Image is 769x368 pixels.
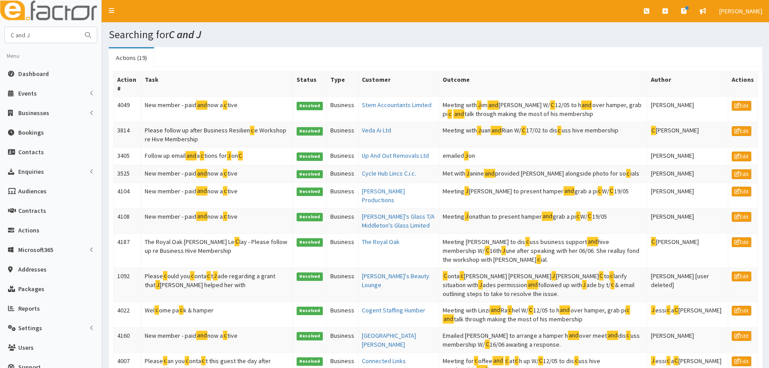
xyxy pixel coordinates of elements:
th: Outcome [439,72,647,97]
td: 3525 [114,165,141,183]
a: [PERSON_NAME]'s Beauty Lounge [362,272,429,289]
mark: c [574,356,579,365]
td: [PERSON_NAME] [user deleted] [647,268,728,302]
mark: and [559,305,571,315]
td: Met with anine provided [PERSON_NAME] alongside photo for so ials [439,165,647,183]
mark: J [478,280,483,289]
td: [PERSON_NAME] [647,165,728,183]
a: [GEOGRAPHIC_DATA][PERSON_NAME] [362,332,416,348]
mark: c [223,331,227,340]
mark: c [200,151,204,160]
a: Edit [732,212,751,222]
td: Business [327,148,358,165]
mark: C [674,305,678,315]
i: C and J [169,28,201,41]
mark: c [557,126,562,135]
td: Meeting with Linzi Ra hel W/ 12/05 to h over hamper, grab pi talk through making the most of his ... [439,302,647,327]
mark: and [587,237,598,246]
td: 4049 [114,97,141,122]
mark: c [666,356,671,365]
span: Settings [18,324,42,332]
td: The Royal Oak [PERSON_NAME] Le lay - Please follow up re Business Hive Membership [141,233,293,268]
mark: c [250,126,254,135]
td: Business [327,268,358,302]
mark: J [477,126,481,135]
td: Business [327,233,358,268]
mark: C [587,212,592,221]
td: 4108 [114,208,141,233]
mark: J [464,186,469,196]
td: 4022 [114,302,141,327]
span: Resolved [297,332,323,340]
mark: and [196,186,207,196]
span: Dashboard [18,70,49,78]
mark: C [238,151,243,160]
td: Meeting with im [PERSON_NAME] W/ 12/05 to h over hamper, grab pi talk through making the most of ... [439,97,647,122]
mark: and [484,169,495,178]
mark: C [485,340,490,349]
span: Resolved [297,238,323,246]
td: 4160 [114,327,141,352]
td: emailed on [439,148,647,165]
td: Emailed [PERSON_NAME] to arrange a hamper h over meet dis uss membership W/ 16/06 awaiting a resp... [439,327,647,352]
td: Meeting [PERSON_NAME] to dis uss business support hive membership W/ 16th une after speaking with... [439,233,647,268]
mark: and [196,331,207,340]
td: [PERSON_NAME] [647,183,728,208]
span: Reports [18,304,40,312]
span: [PERSON_NAME] [719,7,762,15]
mark: and [581,100,592,110]
span: Contracts [18,207,46,215]
span: Resolved [297,170,323,178]
td: Meeting [PERSON_NAME] to present hamper grab a pi W/ 19/05 [439,183,647,208]
td: essi a [PERSON_NAME] [647,302,728,327]
mark: and [186,151,197,160]
mark: C [599,271,604,280]
span: Microsoft365 [18,246,53,254]
td: Please follow up after Business Resilien e Workshop re Hive Membership [141,122,293,148]
mark: c [515,356,519,365]
td: [PERSON_NAME] [647,327,728,352]
td: Follow up email a tions for on [141,148,293,165]
a: [PERSON_NAME] Productions [362,187,405,204]
td: Business [327,208,358,233]
td: 4187 [114,233,141,268]
a: Veda Ai Ltd [362,126,391,134]
span: Contacts [18,148,44,156]
th: Actions [728,72,757,97]
td: Meeting with uan Rian W/ 17/02 to dis uss hive membership [439,122,647,148]
span: Resolved [297,127,323,135]
mark: c [201,356,206,365]
mark: c [206,271,211,280]
td: onta [PERSON_NAME] [PERSON_NAME] [PERSON_NAME] to larify situation with ades permission followed ... [439,268,647,302]
mark: J [551,271,556,280]
mark: J [464,212,469,221]
span: Resolved [297,102,323,110]
a: Cycle Hub Lincs C.i.c. [362,169,416,177]
th: Task [141,72,293,97]
mark: c [185,356,189,365]
mark: and [568,331,579,340]
mark: c [448,109,452,119]
span: Enquiries [18,168,44,176]
mark: and [196,212,207,221]
mark: C [550,100,555,110]
td: Please ould you onta t ade regarding a grant that [PERSON_NAME] helped her with [141,268,293,302]
mark: and [607,331,618,340]
mark: C [674,356,678,365]
td: New member - paid now a tive [141,165,293,183]
mark: c [223,100,227,110]
span: Audiences [18,187,47,195]
td: Wel ome pa k & hamper [141,302,293,327]
mark: c [223,212,227,221]
td: New member - paid now a tive [141,183,293,208]
mark: c [536,255,541,264]
td: 3814 [114,122,141,148]
mark: and [492,356,503,365]
mark: c [223,169,227,178]
mark: c [505,356,509,365]
td: Business [327,122,358,148]
mark: J [464,151,468,160]
span: Users [18,344,34,352]
td: 3405 [114,148,141,165]
mark: c [626,331,630,340]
